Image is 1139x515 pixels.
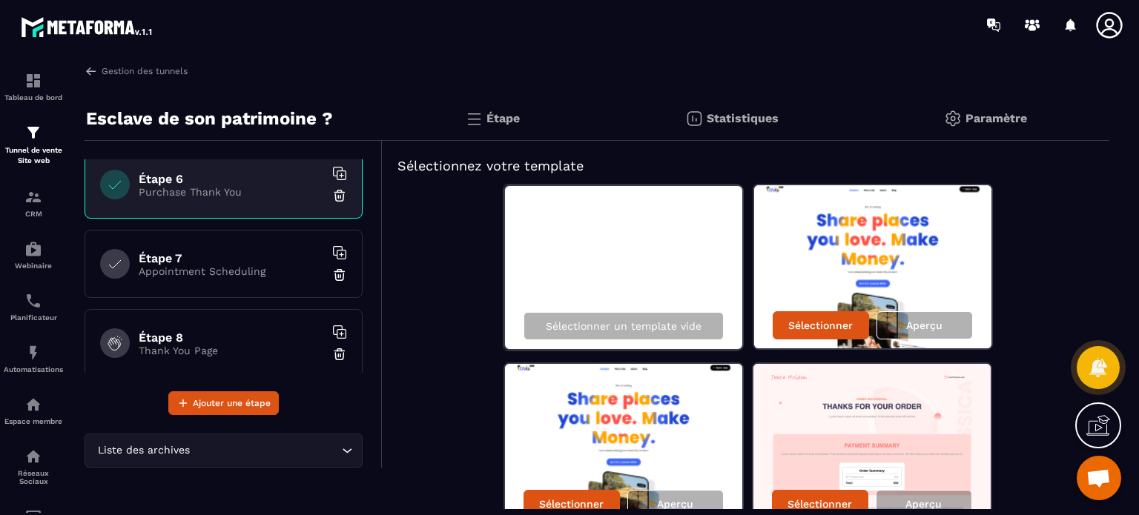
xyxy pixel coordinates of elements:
img: arrow [85,64,98,78]
a: Gestion des tunnels [85,64,188,78]
a: automationsautomationsAutomatisations [4,333,63,385]
p: Statistiques [707,111,779,125]
p: Paramètre [965,111,1027,125]
img: automations [24,344,42,362]
input: Search for option [193,442,338,459]
img: social-network [24,448,42,465]
p: Sélectionner [788,319,853,331]
a: automationsautomationsWebinaire [4,229,63,281]
a: formationformationTunnel de vente Site web [4,113,63,177]
div: Search for option [85,433,363,468]
h6: Étape 8 [139,330,324,345]
img: stats.20deebd0.svg [685,110,703,127]
p: Aperçu [905,498,942,510]
h6: Étape 6 [139,172,324,186]
p: Appointment Scheduling [139,265,324,277]
p: Aperçu [906,319,942,331]
a: social-networksocial-networkRéseaux Sociaux [4,436,63,496]
p: Webinaire [4,262,63,270]
img: trash [332,268,347,282]
img: logo [21,13,154,40]
img: bars.0d591741.svg [465,110,483,127]
a: schedulerschedulerPlanificateur [4,281,63,333]
img: automations [24,240,42,258]
a: formationformationCRM [4,177,63,229]
p: Réseaux Sociaux [4,469,63,485]
h5: Sélectionnez votre template [397,156,1095,176]
h6: Étape 7 [139,251,324,265]
p: Tableau de bord [4,93,63,102]
p: Thank You Page [139,345,324,356]
img: formation [24,188,42,206]
img: formation [24,72,42,90]
p: Sélectionner [539,498,604,510]
button: Ajouter une étape [168,391,279,415]
p: Sélectionner un template vide [546,320,701,332]
a: automationsautomationsEspace membre [4,385,63,436]
p: Automatisations [4,365,63,373]
p: Espace membre [4,417,63,425]
img: trash [332,188,347,203]
img: trash [332,347,347,362]
p: Planificateur [4,313,63,322]
p: Purchase Thank You [139,186,324,198]
span: Ajouter une étape [193,396,271,411]
img: scheduler [24,292,42,310]
a: formationformationTableau de bord [4,61,63,113]
p: Esclave de son patrimoine ? [86,104,333,133]
img: image [754,185,991,348]
span: Liste des archives [94,442,193,459]
img: setting-gr.5f69749f.svg [944,110,962,127]
p: Étape [486,111,520,125]
p: CRM [4,210,63,218]
a: Ouvrir le chat [1077,456,1121,500]
img: formation [24,124,42,142]
p: Aperçu [657,498,693,510]
p: Sélectionner [788,498,852,510]
img: automations [24,396,42,413]
p: Tunnel de vente Site web [4,145,63,166]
